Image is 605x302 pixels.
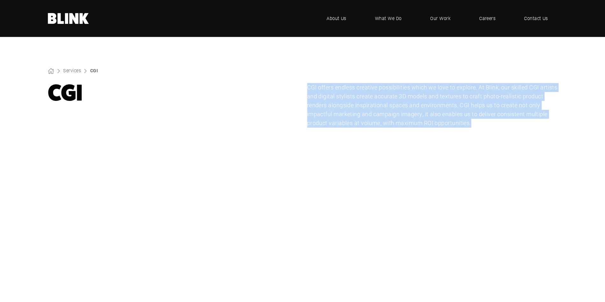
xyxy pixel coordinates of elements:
span: Contact Us [524,15,548,22]
h1: CGI [48,83,298,103]
a: Home [48,13,89,24]
a: Contact Us [515,9,558,28]
a: About Us [317,9,356,28]
a: Services [63,67,81,74]
a: What We Do [365,9,411,28]
span: Our Work [430,15,450,22]
span: What We Do [375,15,402,22]
span: About Us [327,15,346,22]
a: Careers [470,9,505,28]
a: Our Work [421,9,460,28]
a: CGI [90,67,98,74]
p: CGI offers endless creative possibilities which we love to explore. At Blink, our skilled CGI art... [307,83,558,127]
span: Careers [479,15,495,22]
